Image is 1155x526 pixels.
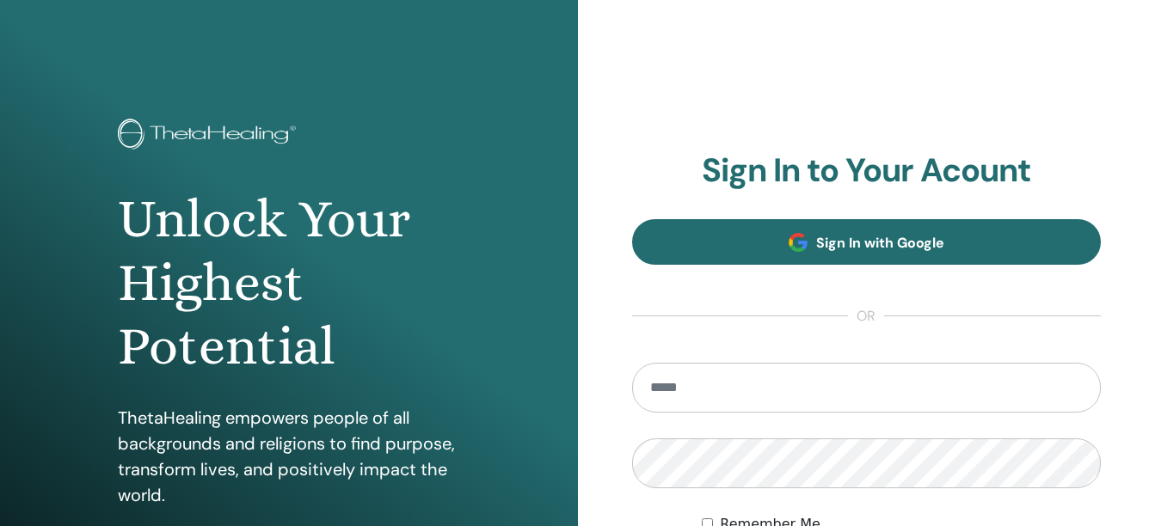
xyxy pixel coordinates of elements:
[118,187,460,379] h1: Unlock Your Highest Potential
[118,405,460,508] p: ThetaHealing empowers people of all backgrounds and religions to find purpose, transform lives, a...
[632,151,1102,191] h2: Sign In to Your Acount
[816,234,944,252] span: Sign In with Google
[632,219,1102,265] a: Sign In with Google
[848,306,884,327] span: or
